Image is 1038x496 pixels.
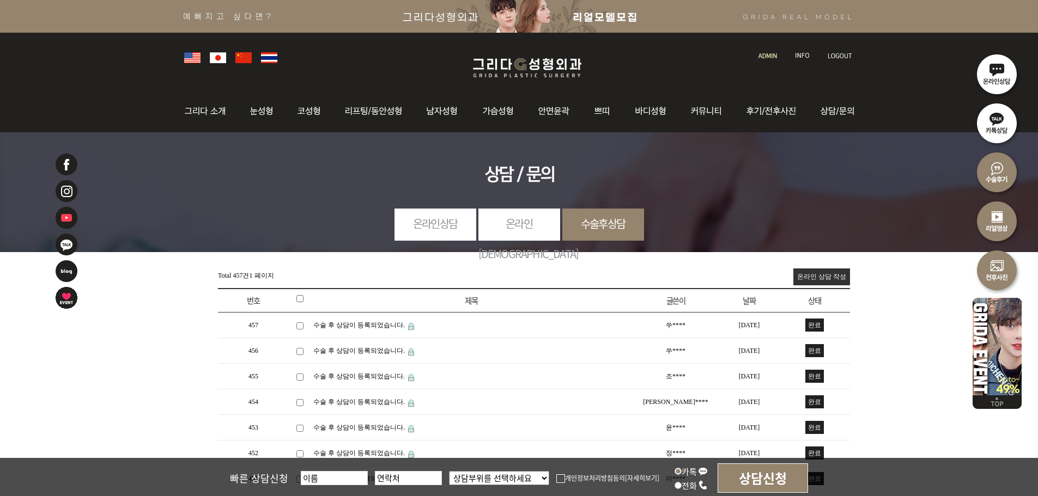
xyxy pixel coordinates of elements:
[462,55,592,81] img: 그리다성형외과
[210,52,226,63] img: global_japan.png
[313,424,405,431] a: 수술 후 상담이 등록되었습니다.
[719,364,779,389] td: [DATE]
[675,466,708,477] label: 카톡
[779,289,850,313] th: 상태
[698,480,708,490] img: call_icon.png
[973,49,1022,98] img: 온라인상담
[218,440,289,466] td: 452
[415,90,471,132] img: 남자성형
[556,474,565,483] img: checkbox.png
[375,471,442,485] input: 연락처
[758,53,777,59] img: adm_text.jpg
[805,421,824,434] span: 완료
[286,90,332,132] img: 코성형
[478,209,560,268] a: 온라인[DEMOGRAPHIC_DATA]
[719,415,779,440] td: [DATE]
[218,268,274,280] div: 1 페이지
[811,90,860,132] img: 상담/문의
[719,338,779,364] td: [DATE]
[805,395,824,408] span: 완료
[805,319,824,332] span: 완료
[973,395,1022,409] img: 위로가기
[735,90,811,132] img: 후기/전후사진
[313,398,405,406] a: 수술 후 상담이 등록되었습니다.
[793,268,850,285] a: 온라인 상담 작성
[54,179,78,203] img: 인스타그램
[675,480,708,491] label: 전화
[230,471,288,485] span: 빠른 상담신청
[805,446,824,460] span: 완료
[973,245,1022,294] img: 수술전후사진
[973,98,1022,147] img: 카톡상담
[556,473,625,482] label: 개인정보처리방침동의
[179,90,238,132] img: 그리다소개
[698,466,708,476] img: kakao_icon.png
[582,90,623,132] img: 쁘띠
[218,313,289,338] td: 457
[562,209,644,238] a: 수술후상담
[805,344,824,357] span: 완료
[719,313,779,338] td: [DATE]
[54,206,78,230] img: 유투브
[218,272,250,279] span: Total 457건
[218,364,289,389] td: 455
[632,289,719,313] th: 글쓴이
[184,52,201,63] img: global_usa.png
[313,347,405,354] a: 수술 후 상담이 등록되었습니다.
[675,482,682,489] input: 전화
[679,90,735,132] img: 커뮤니티
[625,473,659,482] a: [자세히보기]
[408,451,414,458] img: 비밀글
[311,289,632,313] th: 제목
[675,468,682,475] input: 카톡
[235,52,252,63] img: global_china.png
[54,259,78,283] img: 네이버블로그
[408,323,414,330] img: 비밀글
[261,52,277,63] img: global_thailand.png
[313,321,405,329] a: 수술 후 상담이 등록되었습니다.
[719,440,779,466] td: [DATE]
[973,196,1022,245] img: 리얼영상
[313,372,405,380] a: 수술 후 상담이 등록되었습니다.
[471,90,526,132] img: 가슴성형
[743,295,755,306] a: 날짜
[54,286,78,310] img: 이벤트
[408,348,414,356] img: 비밀글
[805,370,824,383] span: 완료
[218,338,289,364] td: 456
[218,415,289,440] td: 453
[623,90,679,132] img: 바디성형
[313,449,405,457] a: 수술 후 상담이 등록되었습니다.
[719,389,779,415] td: [DATE]
[218,289,289,313] th: 번호
[54,232,78,256] img: 카카오톡
[301,471,368,485] input: 이름
[218,389,289,415] td: 454
[332,90,415,132] img: 동안성형
[973,294,1022,395] img: 이벤트
[408,374,414,381] img: 비밀글
[54,152,78,176] img: 페이스북
[408,425,414,432] img: 비밀글
[238,90,286,132] img: 눈성형
[828,53,853,59] img: logout_text.jpg
[973,147,1022,196] img: 수술후기
[795,53,810,59] img: info_text.jpg
[408,400,414,407] img: 비밀글
[526,90,582,132] img: 안면윤곽
[394,209,476,238] a: 온라인상담
[718,463,808,493] input: 상담신청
